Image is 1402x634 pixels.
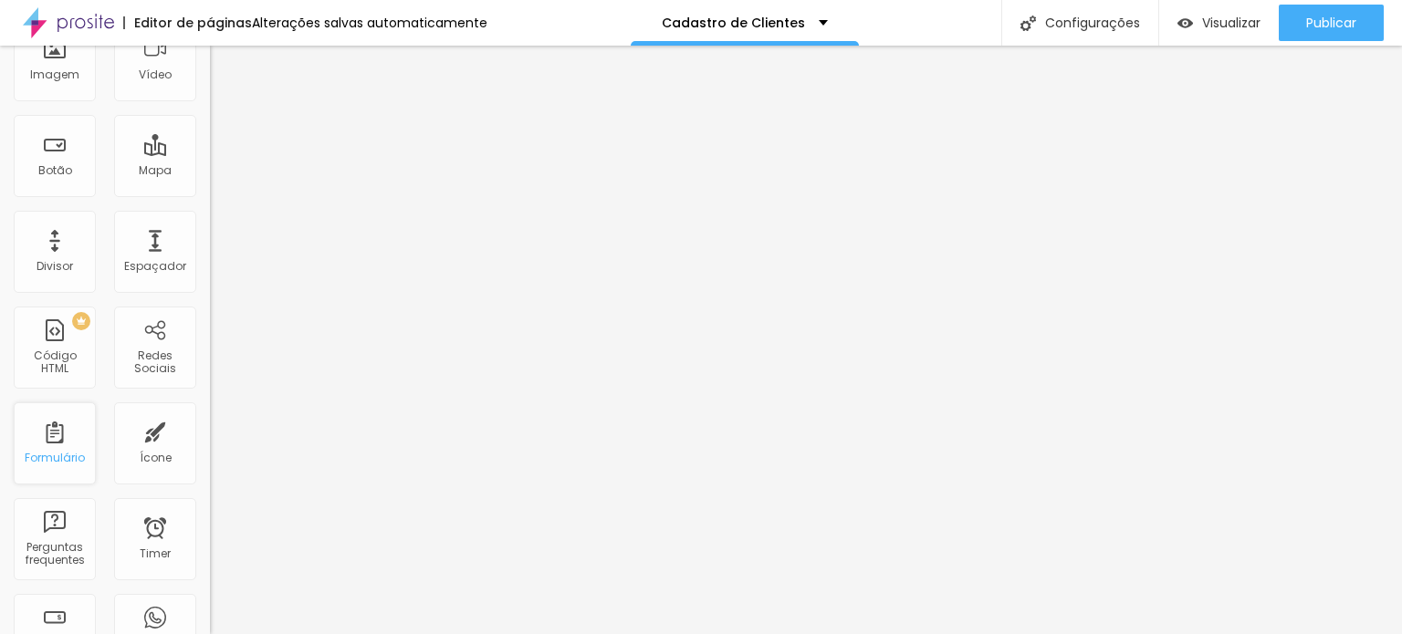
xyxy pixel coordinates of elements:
[119,349,191,376] div: Redes Sociais
[30,68,79,81] div: Imagem
[18,349,90,376] div: Código HTML
[252,16,487,29] div: Alterações salvas automaticamente
[1306,16,1356,30] span: Publicar
[139,68,172,81] div: Vídeo
[140,452,172,464] div: Ícone
[1177,16,1193,31] img: view-1.svg
[124,260,186,273] div: Espaçador
[38,164,72,177] div: Botão
[1279,5,1384,41] button: Publicar
[1020,16,1036,31] img: Icone
[1202,16,1261,30] span: Visualizar
[25,452,85,464] div: Formulário
[1159,5,1279,41] button: Visualizar
[140,547,171,560] div: Timer
[139,164,172,177] div: Mapa
[123,16,252,29] div: Editor de páginas
[18,541,90,567] div: Perguntas frequentes
[662,16,805,29] p: Cadastro de Clientes
[37,260,73,273] div: Divisor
